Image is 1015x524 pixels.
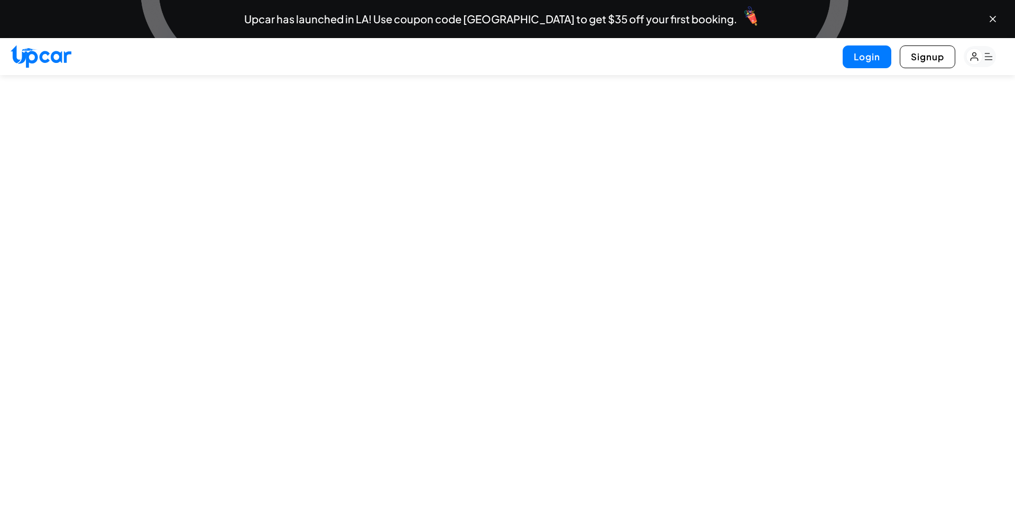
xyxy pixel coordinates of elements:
[988,14,998,24] button: Close banner
[900,45,955,68] button: Signup
[11,45,71,68] img: Upcar Logo
[843,45,891,68] button: Login
[244,14,737,24] span: Upcar has launched in LA! Use coupon code [GEOGRAPHIC_DATA] to get $35 off your first booking.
